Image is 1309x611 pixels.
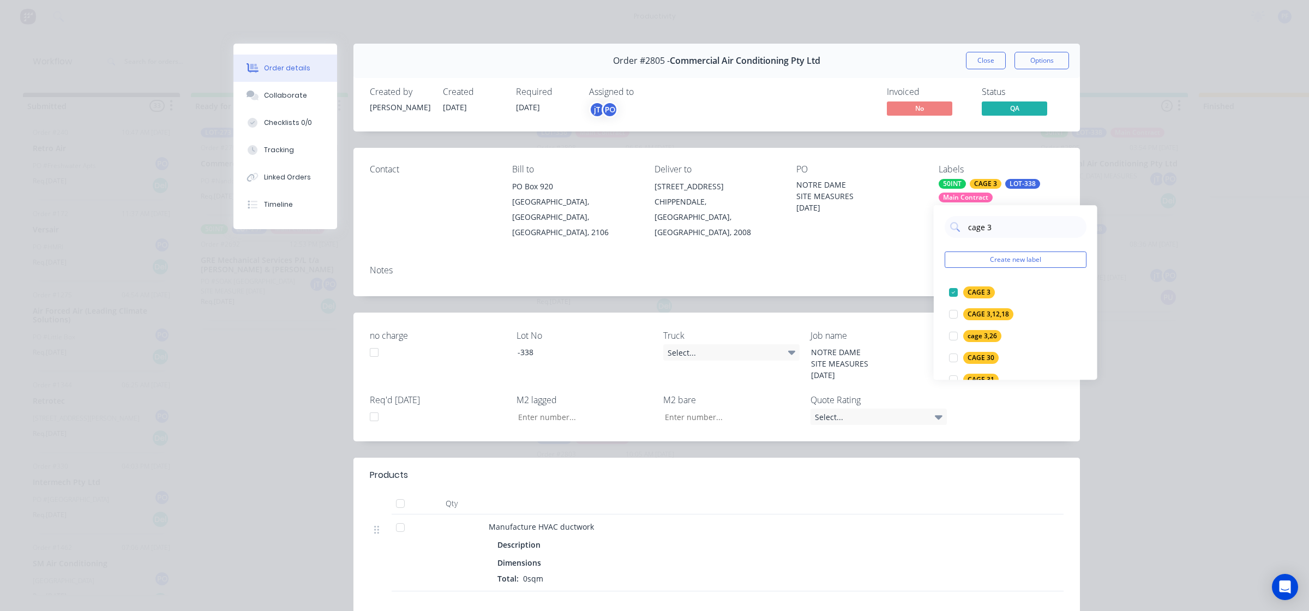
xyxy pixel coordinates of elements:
div: Qty [419,493,484,514]
button: Close [966,52,1006,69]
div: Select... [663,344,800,361]
div: NOTRE DAME SITE MEASURES [DATE] [796,179,921,213]
button: CAGE 30 [945,350,1003,366]
div: [GEOGRAPHIC_DATA], [GEOGRAPHIC_DATA], [GEOGRAPHIC_DATA], 2106 [512,194,637,240]
input: Search labels [967,216,1081,238]
span: Order #2805 - [613,56,670,66]
div: CAGE 3 [970,179,1001,189]
button: Tracking [233,136,337,164]
div: Tracking [264,145,294,155]
div: LOT-338 [1005,179,1040,189]
div: [PERSON_NAME] [370,101,430,113]
span: [DATE] [516,102,540,112]
div: [STREET_ADDRESS] [654,179,779,194]
div: Collaborate [264,91,307,100]
span: Commercial Air Conditioning Pty Ltd [670,56,820,66]
span: Manufacture HVAC ductwork [489,522,594,532]
div: CHIPPENDALE, [GEOGRAPHIC_DATA], [GEOGRAPHIC_DATA], 2008 [654,194,779,240]
div: PO Box 920 [512,179,637,194]
label: no charge [370,329,506,342]
button: Options [1014,52,1069,69]
span: Total: [497,573,519,584]
div: Notes [370,265,1064,275]
button: cage 3,26 [945,328,1006,344]
div: CAGE 3 [963,286,995,298]
div: Created by [370,87,430,97]
div: Deliver to [654,164,779,175]
div: Invoiced [887,87,969,97]
label: M2 bare [663,393,800,406]
button: CAGE 31 [945,372,1003,387]
div: PO [796,164,921,175]
span: Dimensions [497,557,541,568]
div: CAGE 3,12,18 [963,308,1013,320]
span: No [887,101,952,115]
input: Enter number... [656,409,800,425]
div: Labels [939,164,1064,175]
button: Checklists 0/0 [233,109,337,136]
label: M2 lagged [517,393,653,406]
label: Req'd [DATE] [370,393,506,406]
div: Description [497,537,545,553]
button: CAGE 3,12,18 [945,307,1018,322]
div: PO [602,101,618,118]
div: Bill to [512,164,637,175]
button: Order details [233,55,337,82]
label: Lot No [517,329,653,342]
div: CAGE 31 [963,374,999,386]
div: -338 [509,344,645,360]
div: Order details [264,63,310,73]
div: 50INT [939,179,966,189]
div: Status [982,87,1064,97]
div: Created [443,87,503,97]
div: cage 3,26 [963,330,1001,342]
span: 0sqm [519,573,548,584]
div: Assigned to [589,87,698,97]
label: Job name [810,329,947,342]
button: jTPO [589,101,618,118]
button: Collaborate [233,82,337,109]
div: Linked Orders [264,172,311,182]
input: Enter number... [509,409,653,425]
div: [STREET_ADDRESS]CHIPPENDALE, [GEOGRAPHIC_DATA], [GEOGRAPHIC_DATA], 2008 [654,179,779,240]
label: Truck [663,329,800,342]
button: CAGE 3 [945,285,999,300]
div: Timeline [264,200,293,209]
button: QA [982,101,1047,118]
div: Checklists 0/0 [264,118,312,128]
div: CAGE 30 [963,352,999,364]
button: Create new label [945,251,1086,268]
div: PO Box 920[GEOGRAPHIC_DATA], [GEOGRAPHIC_DATA], [GEOGRAPHIC_DATA], 2106 [512,179,637,240]
div: Required [516,87,576,97]
div: Main Contract [939,193,993,202]
label: Quote Rating [810,393,947,406]
div: jT [589,101,605,118]
div: Products [370,469,408,482]
div: Select... [810,409,947,425]
div: Open Intercom Messenger [1272,574,1298,600]
div: NOTRE DAME SITE MEASURES [DATE] [802,344,939,383]
button: Timeline [233,191,337,218]
button: Linked Orders [233,164,337,191]
span: QA [982,101,1047,115]
span: [DATE] [443,102,467,112]
div: Contact [370,164,495,175]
